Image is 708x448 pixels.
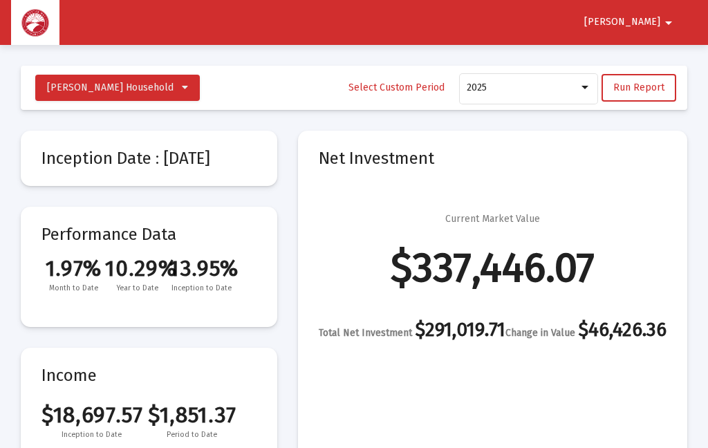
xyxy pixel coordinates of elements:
[41,281,105,295] span: Month to Date
[505,327,575,339] span: Change in Value
[41,402,142,428] span: $18,697.57
[319,327,412,339] span: Total Net Investment
[319,151,667,165] mat-card-title: Net Investment
[41,151,257,165] mat-card-title: Inception Date : [DATE]
[41,368,257,382] mat-card-title: Income
[142,428,242,442] span: Period to Date
[467,82,487,93] span: 2025
[21,9,49,37] img: Dashboard
[47,82,174,93] span: [PERSON_NAME] Household
[602,74,676,102] button: Run Report
[660,9,677,37] mat-icon: arrow_drop_down
[105,281,169,295] span: Year to Date
[105,255,169,281] span: 10.29%
[35,75,200,101] button: [PERSON_NAME] Household
[169,281,233,295] span: Inception to Date
[391,261,595,274] div: $337,446.07
[142,402,242,428] span: $1,851.37
[169,255,233,281] span: 13.95%
[41,227,257,295] mat-card-title: Performance Data
[319,323,505,340] div: $291,019.71
[505,323,667,340] div: $46,426.36
[41,255,105,281] span: 1.97%
[584,17,660,28] span: [PERSON_NAME]
[41,428,142,442] span: Inception to Date
[613,82,664,93] span: Run Report
[348,82,445,93] span: Select Custom Period
[445,212,540,226] div: Current Market Value
[568,8,693,36] button: [PERSON_NAME]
